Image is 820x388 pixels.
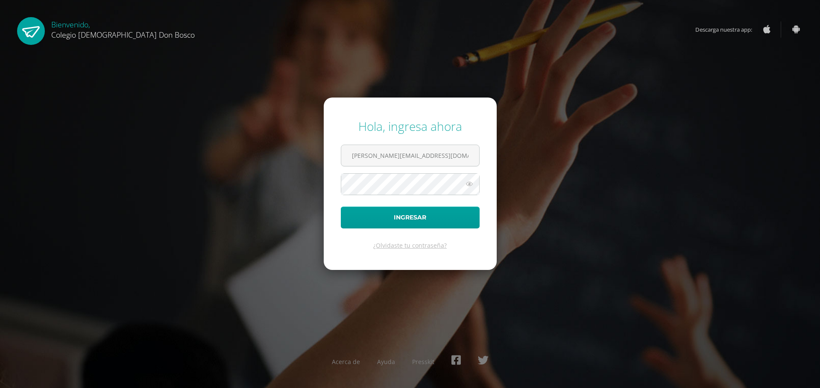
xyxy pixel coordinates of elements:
a: Acerca de [332,358,360,366]
a: Ayuda [377,358,395,366]
span: Descarga nuestra app: [695,21,761,38]
div: Bienvenido, [51,17,195,40]
input: Correo electrónico o usuario [341,145,479,166]
button: Ingresar [341,207,480,228]
a: ¿Olvidaste tu contraseña? [373,241,447,249]
div: Hola, ingresa ahora [341,118,480,134]
a: Presskit [412,358,434,366]
span: Colegio [DEMOGRAPHIC_DATA] Don Bosco [51,30,195,40]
